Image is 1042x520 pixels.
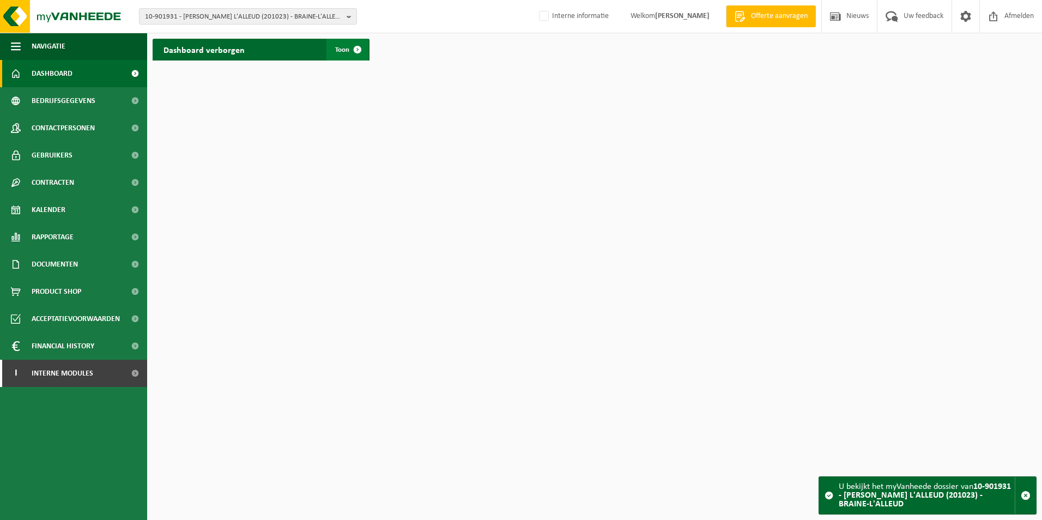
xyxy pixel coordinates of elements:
h2: Dashboard verborgen [153,39,256,60]
strong: [PERSON_NAME] [655,12,710,20]
span: 10-901931 - [PERSON_NAME] L'ALLEUD (201023) - BRAINE-L'ALLEUD [145,9,342,25]
span: Rapportage [32,223,74,251]
span: Gebruikers [32,142,72,169]
span: Contactpersonen [32,114,95,142]
strong: 10-901931 - [PERSON_NAME] L'ALLEUD (201023) - BRAINE-L'ALLEUD [839,482,1011,509]
span: Dashboard [32,60,72,87]
span: Bedrijfsgegevens [32,87,95,114]
label: Interne informatie [537,8,609,25]
span: Financial History [32,332,94,360]
span: Contracten [32,169,74,196]
div: U bekijkt het myVanheede dossier van [839,477,1015,514]
button: 10-901931 - [PERSON_NAME] L'ALLEUD (201023) - BRAINE-L'ALLEUD [139,8,357,25]
span: Acceptatievoorwaarden [32,305,120,332]
span: I [11,360,21,387]
span: Product Shop [32,278,81,305]
span: Kalender [32,196,65,223]
span: Navigatie [32,33,65,60]
span: Offerte aanvragen [748,11,810,22]
span: Toon [335,46,349,53]
span: Documenten [32,251,78,278]
a: Offerte aanvragen [726,5,816,27]
span: Interne modules [32,360,93,387]
a: Toon [326,39,368,61]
